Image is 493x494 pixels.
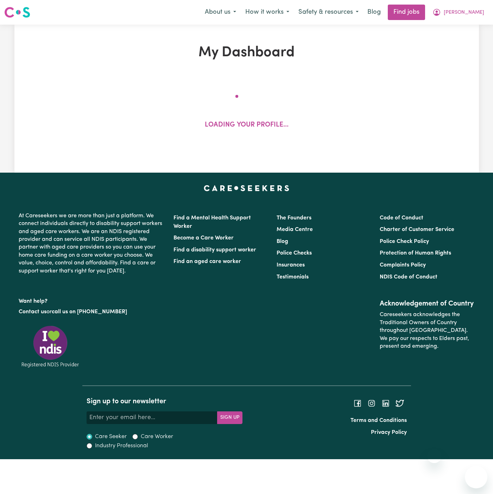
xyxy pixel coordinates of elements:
a: Protection of Human Rights [380,250,451,256]
a: Find an aged care worker [173,259,241,264]
a: Contact us [19,309,46,315]
a: Follow Careseekers on LinkedIn [381,400,390,406]
a: call us on [PHONE_NUMBER] [52,309,127,315]
p: or [19,305,165,319]
a: Terms and Conditions [350,418,407,423]
a: The Founders [277,215,311,221]
a: Follow Careseekers on Twitter [396,400,404,406]
img: Careseekers logo [4,6,30,19]
input: Enter your email here... [87,411,217,424]
a: Become a Care Worker [173,235,234,241]
a: Follow Careseekers on Facebook [353,400,362,406]
a: Find jobs [388,5,425,20]
p: Careseekers acknowledges the Traditional Owners of Country throughout [GEOGRAPHIC_DATA]. We pay o... [380,308,474,353]
p: At Careseekers we are more than just a platform. We connect individuals directly to disability su... [19,209,165,278]
a: Complaints Policy [380,262,426,268]
p: Loading your profile... [205,120,289,130]
label: Care Worker [141,432,173,441]
a: Charter of Customer Service [380,227,454,232]
a: Blog [363,5,385,20]
button: My Account [428,5,489,20]
a: Testimonials [277,274,309,280]
a: Find a disability support worker [173,247,256,253]
a: Police Checks [277,250,312,256]
a: Careseekers logo [4,4,30,20]
a: Privacy Policy [371,430,407,435]
button: Subscribe [217,411,242,424]
a: Careseekers home page [204,185,289,191]
a: NDIS Code of Conduct [380,274,437,280]
h2: Sign up to our newsletter [87,397,242,406]
a: Insurances [277,262,305,268]
button: Safety & resources [294,5,363,20]
label: Industry Professional [95,442,148,450]
a: Media Centre [277,227,313,232]
iframe: Close message [427,449,441,463]
a: Find a Mental Health Support Worker [173,215,251,229]
button: How it works [241,5,294,20]
span: [PERSON_NAME] [444,9,484,17]
p: Want help? [19,295,165,305]
a: Police Check Policy [380,239,429,244]
a: Blog [277,239,288,244]
img: Registered NDIS provider [19,325,82,368]
button: About us [200,5,241,20]
h1: My Dashboard [96,44,397,61]
a: Code of Conduct [380,215,423,221]
h2: Acknowledgement of Country [380,300,474,308]
label: Care Seeker [95,432,127,441]
a: Follow Careseekers on Instagram [367,400,376,406]
iframe: Button to launch messaging window [465,466,487,488]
